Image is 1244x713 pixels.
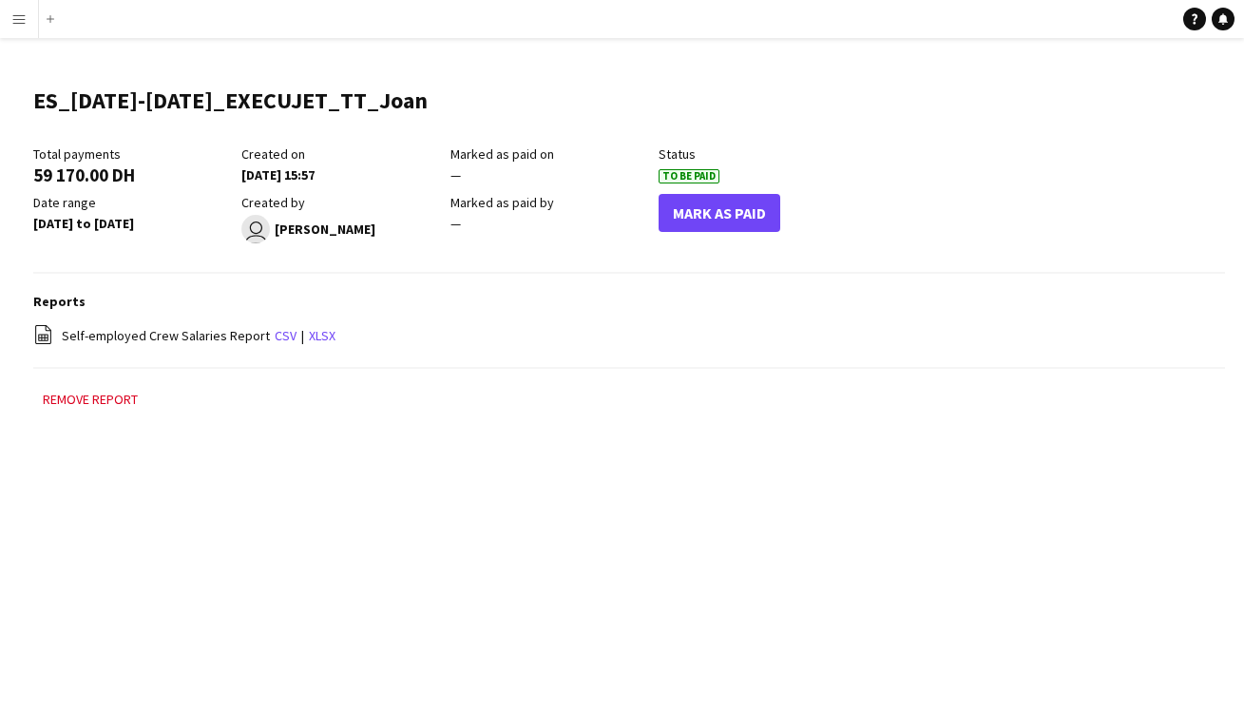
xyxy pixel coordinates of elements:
[275,327,297,344] a: csv
[241,166,440,183] div: [DATE] 15:57
[450,145,649,163] div: Marked as paid on
[450,194,649,211] div: Marked as paid by
[450,166,461,183] span: —
[241,215,440,243] div: [PERSON_NAME]
[33,388,147,411] button: Remove report
[33,215,232,232] div: [DATE] to [DATE]
[33,166,232,183] div: 59 170.00 DH
[241,145,440,163] div: Created on
[33,194,232,211] div: Date range
[33,324,1225,348] div: |
[659,145,857,163] div: Status
[309,327,335,344] a: xlsx
[659,194,780,232] button: Mark As Paid
[450,215,461,232] span: —
[33,87,428,115] h1: ES_[DATE]-[DATE]_EXECUJET_TT_Joan
[241,194,440,211] div: Created by
[33,293,1225,310] h3: Reports
[33,145,232,163] div: Total payments
[62,327,270,344] span: Self-employed Crew Salaries Report
[659,169,719,183] span: To Be Paid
